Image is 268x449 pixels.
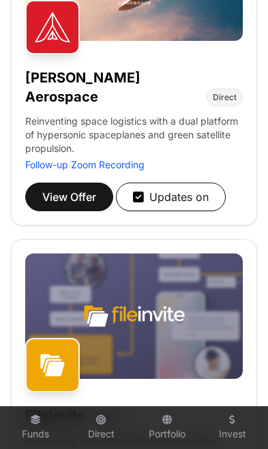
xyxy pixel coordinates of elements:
[116,183,226,211] button: Updates on
[25,183,113,211] button: View Offer
[25,253,243,379] img: File-Invite-Banner.jpg
[42,189,96,205] span: View Offer
[74,409,128,446] a: Direct
[25,114,243,158] p: Reinventing space logistics with a dual platform of hypersonic spaceplanes and green satellite pr...
[25,159,145,170] a: Follow-up Zoom Recording
[140,409,194,446] a: Portfolio
[25,68,201,106] h1: [PERSON_NAME] Aerospace
[200,384,268,449] iframe: Chat Widget
[213,92,237,103] span: Direct
[8,409,63,446] a: Funds
[133,189,209,205] div: Updates on
[25,338,80,392] img: FileInvite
